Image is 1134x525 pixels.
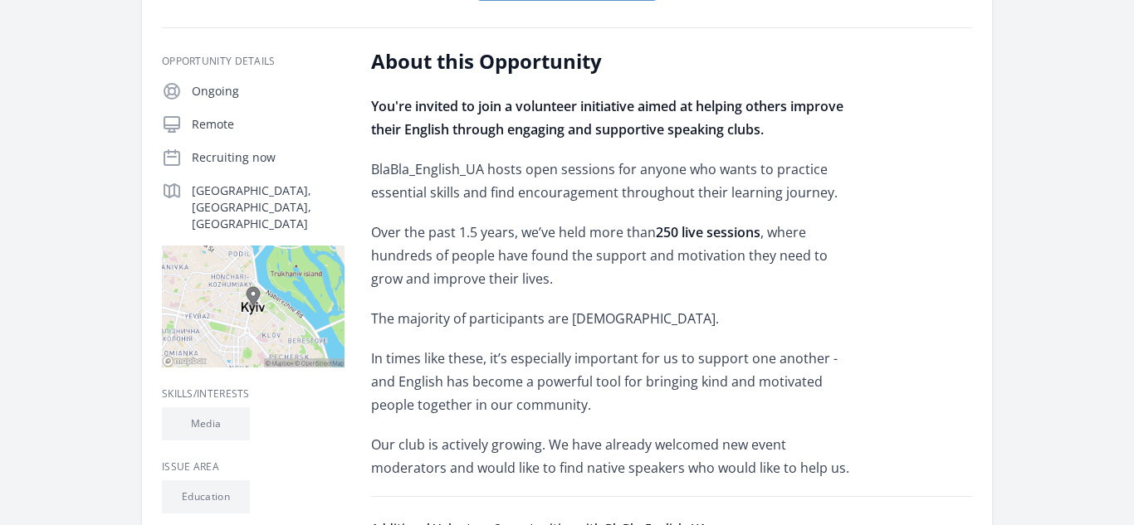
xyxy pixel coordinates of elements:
li: Education [162,480,250,513]
h3: Issue area [162,460,345,474]
strong: You're invited to join a volunteer initiative aimed at helping others improve their English throu... [371,97,843,139]
p: In times like these, it’s especially important for us to support one another - and English has be... [371,347,857,416]
li: Media [162,407,250,440]
h3: Opportunity Details [162,55,345,68]
h3: Skills/Interests [162,387,345,401]
img: Map [162,245,345,367]
strong: 250 live sessions [656,223,760,241]
p: BlaBla_English_UA hosts open sessions for anyone who wants to practice essential skills and find ... [371,158,857,204]
p: The majority of participants are [DEMOGRAPHIC_DATA]. [371,307,857,330]
p: Remote [192,116,345,133]
p: Ongoing [192,83,345,100]
p: [GEOGRAPHIC_DATA], [GEOGRAPHIC_DATA], [GEOGRAPHIC_DATA] [192,182,345,232]
h2: About this Opportunity [371,48,857,75]
p: Recruiting now [192,149,345,166]
p: Over the past 1.5 years, we’ve held more than , where hundreds of people have found the support a... [371,221,857,290]
p: Our club is actively growing. We have already welcomed new event moderators and would like to fin... [371,433,857,479]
